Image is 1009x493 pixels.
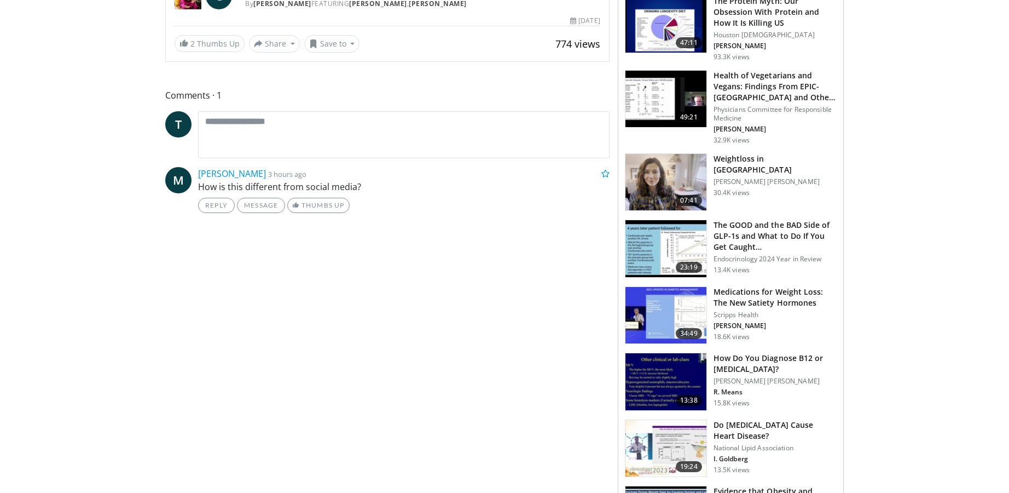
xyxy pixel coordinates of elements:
[198,198,235,213] a: Reply
[237,198,285,213] a: Message
[676,395,702,406] span: 13:38
[625,70,837,145] a: 49:21 Health of Vegetarians and Vegans: Findings From EPIC-[GEOGRAPHIC_DATA] and Othe… Physicians...
[714,70,837,103] h3: Health of Vegetarians and Vegans: Findings From EPIC-[GEOGRAPHIC_DATA] and Othe…
[198,168,266,180] a: [PERSON_NAME]
[625,353,837,411] a: 13:38 How Do You Diagnose B12 or [MEDICAL_DATA]? [PERSON_NAME] [PERSON_NAME] R. Means 15.8K views
[714,377,837,386] p: [PERSON_NAME] [PERSON_NAME]
[714,255,837,263] p: Endocrinology 2024 Year in Review
[714,31,837,39] p: Houston [DEMOGRAPHIC_DATA]
[714,311,837,319] p: Scripps Health
[304,35,360,53] button: Save to
[714,53,750,61] p: 93.3K views
[714,353,837,375] h3: How Do You Diagnose B12 or [MEDICAL_DATA]?
[165,167,192,193] a: M
[676,461,702,472] span: 19:24
[714,455,837,463] p: I. Goldberg
[165,111,192,137] a: T
[714,188,750,197] p: 30.4K views
[676,37,702,48] span: 47:11
[625,286,837,345] a: 34:49 Medications for Weight Loss: The New Satiety Hormones Scripps Health [PERSON_NAME] 18.6K views
[714,466,750,474] p: 13.5K views
[714,125,837,134] p: [PERSON_NAME]
[714,444,837,452] p: National Lipid Association
[625,287,706,344] img: 07e42906-ef03-456f-8d15-f2a77df6705a.150x105_q85_crop-smart_upscale.jpg
[625,420,837,478] a: 19:24 Do [MEDICAL_DATA] Cause Heart Disease? National Lipid Association I. Goldberg 13.5K views
[198,180,610,193] p: How is this different from social media?
[625,353,706,410] img: 172d2151-0bab-4046-8dbc-7c25e5ef1d9f.150x105_q85_crop-smart_upscale.jpg
[714,322,837,330] p: [PERSON_NAME]
[625,220,837,278] a: 23:19 The GOOD and the BAD Side of GLP-1s and What to Do If You Get Caught… Endocrinology 2024 Ye...
[714,153,837,175] h3: Weightloss in [GEOGRAPHIC_DATA]
[676,328,702,339] span: 34:49
[625,220,706,277] img: 756cb5e3-da60-49d4-af2c-51c334342588.150x105_q85_crop-smart_upscale.jpg
[190,38,195,49] span: 2
[714,388,837,397] p: R. Means
[714,420,837,442] h3: Do [MEDICAL_DATA] Cause Heart Disease?
[625,71,706,128] img: 606f2b51-b844-428b-aa21-8c0c72d5a896.150x105_q85_crop-smart_upscale.jpg
[714,220,837,253] h3: The GOOD and the BAD Side of GLP-1s and What to Do If You Get Caught…
[714,399,750,408] p: 15.8K views
[714,105,837,123] p: Physicians Committee for Responsible Medicine
[714,286,837,308] h3: Medications for Weight Loss: The New Satiety Hormones
[714,266,750,274] p: 13.4K views
[714,42,837,50] p: [PERSON_NAME]
[625,154,706,211] img: 9983fed1-7565-45be-8934-aef1103ce6e2.150x105_q85_crop-smart_upscale.jpg
[714,136,750,145] p: 32.9K views
[676,112,702,123] span: 49:21
[570,16,600,26] div: [DATE]
[287,198,349,213] a: Thumbs Up
[714,177,837,186] p: [PERSON_NAME] [PERSON_NAME]
[714,333,750,341] p: 18.6K views
[676,195,702,206] span: 07:41
[175,35,245,52] a: 2 Thumbs Up
[555,37,600,50] span: 774 views
[676,262,702,273] span: 23:19
[165,88,610,102] span: Comments 1
[249,35,300,53] button: Share
[268,169,306,179] small: 3 hours ago
[625,153,837,211] a: 07:41 Weightloss in [GEOGRAPHIC_DATA] [PERSON_NAME] [PERSON_NAME] 30.4K views
[625,420,706,477] img: 0bfdbe78-0a99-479c-8700-0132d420b8cd.150x105_q85_crop-smart_upscale.jpg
